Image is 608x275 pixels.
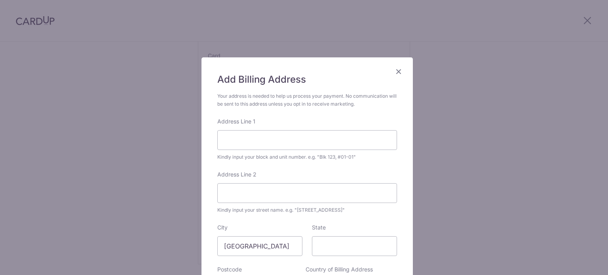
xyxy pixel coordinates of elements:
label: Postcode [217,266,242,273]
label: Address Line 1 [217,118,255,125]
div: Kindly input your street name. e.g. "[STREET_ADDRESS]" [217,206,397,214]
button: Close [394,67,403,76]
div: Kindly input your block and unit number. e.g. "Blk 123, #01-01" [217,153,397,161]
h5: Add Billing Address [217,73,397,86]
label: Country of Billing Address [306,266,373,273]
label: Address Line 2 [217,171,256,178]
div: Your address is needed to help us process your payment. No communication will be sent to this add... [217,92,397,108]
label: City [217,224,228,231]
label: State [312,224,326,231]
